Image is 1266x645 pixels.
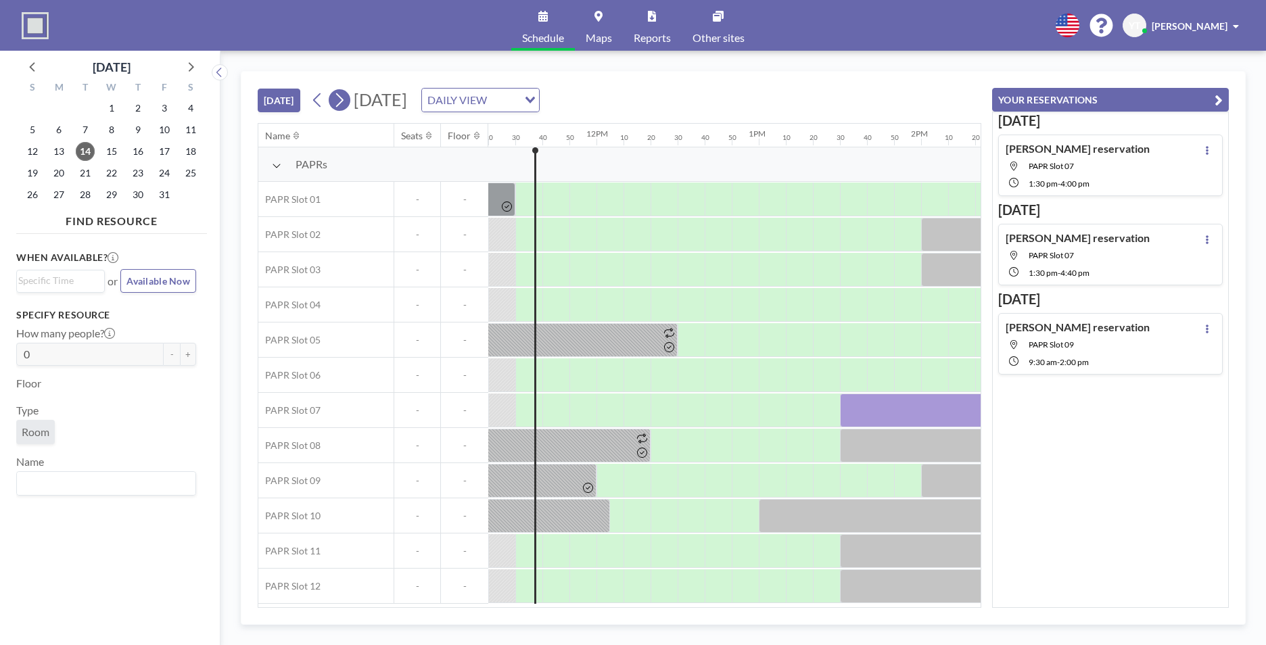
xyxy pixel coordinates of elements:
div: 40 [864,133,872,142]
span: Thursday, October 23, 2025 [128,164,147,183]
span: [DATE] [354,89,407,110]
span: Thursday, October 30, 2025 [128,185,147,204]
span: 4:40 PM [1060,268,1089,278]
span: Room [22,425,49,438]
span: Friday, October 24, 2025 [155,164,174,183]
div: T [72,80,99,97]
div: Search for option [17,270,104,291]
div: 30 [512,133,520,142]
span: - [394,229,440,241]
span: Monday, October 6, 2025 [49,120,68,139]
div: M [46,80,72,97]
span: - [394,264,440,276]
span: Saturday, October 11, 2025 [181,120,200,139]
span: - [394,475,440,487]
span: PAPR Slot 09 [1029,339,1074,350]
span: Thursday, October 9, 2025 [128,120,147,139]
button: YOUR RESERVATIONS [992,88,1229,112]
span: Wednesday, October 29, 2025 [102,185,121,204]
h3: [DATE] [998,201,1223,218]
h4: FIND RESOURCE [16,209,207,228]
span: Maps [586,32,612,43]
span: Monday, October 13, 2025 [49,142,68,161]
div: 50 [566,133,574,142]
button: Available Now [120,269,196,293]
div: 20 [810,133,818,142]
div: 40 [701,133,709,142]
span: Wednesday, October 15, 2025 [102,142,121,161]
span: PAPR Slot 08 [258,439,321,452]
span: - [1057,357,1060,367]
span: Sunday, October 26, 2025 [23,185,42,204]
span: PAPR Slot 11 [258,545,321,557]
div: T [124,80,151,97]
div: 20 [972,133,980,142]
div: Floor [448,130,471,142]
div: 12PM [586,128,608,139]
span: - [441,510,488,522]
span: Thursday, October 2, 2025 [128,99,147,118]
span: PAPR Slot 01 [258,193,321,206]
div: 1PM [749,128,766,139]
span: YT [1129,20,1140,32]
span: - [441,580,488,592]
div: Name [265,130,290,142]
span: Friday, October 17, 2025 [155,142,174,161]
span: Friday, October 3, 2025 [155,99,174,118]
div: 10 [620,133,628,142]
span: PAPRs [296,158,327,171]
span: - [1058,268,1060,278]
span: Tuesday, October 7, 2025 [76,120,95,139]
span: - [394,299,440,311]
span: PAPR Slot 02 [258,229,321,241]
span: Monday, October 20, 2025 [49,164,68,183]
button: + [180,343,196,366]
div: [DATE] [93,57,131,76]
span: - [394,369,440,381]
h4: [PERSON_NAME] reservation [1006,320,1150,334]
span: 4:00 PM [1060,178,1089,189]
span: PAPR Slot 09 [258,475,321,487]
span: - [394,193,440,206]
span: Sunday, October 5, 2025 [23,120,42,139]
div: Search for option [422,89,539,112]
span: - [441,475,488,487]
label: Type [16,404,39,417]
div: 10 [782,133,791,142]
span: PAPR Slot 06 [258,369,321,381]
h3: [DATE] [998,291,1223,308]
div: 50 [728,133,736,142]
label: Name [16,455,44,469]
h3: [DATE] [998,112,1223,129]
span: Sunday, October 19, 2025 [23,164,42,183]
span: Thursday, October 16, 2025 [128,142,147,161]
span: Other sites [693,32,745,43]
div: F [151,80,177,97]
span: or [108,274,118,288]
span: Wednesday, October 22, 2025 [102,164,121,183]
div: 30 [837,133,845,142]
div: 50 [891,133,899,142]
span: Reports [634,32,671,43]
div: 40 [539,133,547,142]
h4: [PERSON_NAME] reservation [1006,231,1150,245]
span: - [441,229,488,241]
span: - [394,334,440,346]
span: Tuesday, October 14, 2025 [76,142,95,161]
span: PAPR Slot 04 [258,299,321,311]
div: 30 [674,133,682,142]
button: [DATE] [258,89,300,112]
span: Tuesday, October 28, 2025 [76,185,95,204]
h4: [PERSON_NAME] reservation [1006,142,1150,156]
span: - [1058,178,1060,189]
span: PAPR Slot 05 [258,334,321,346]
span: PAPR Slot 03 [258,264,321,276]
span: PAPR Slot 12 [258,580,321,592]
span: Available Now [126,275,190,287]
span: - [394,404,440,416]
span: - [441,264,488,276]
div: W [99,80,125,97]
div: 20 [485,133,493,142]
input: Search for option [491,91,517,109]
span: - [441,404,488,416]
